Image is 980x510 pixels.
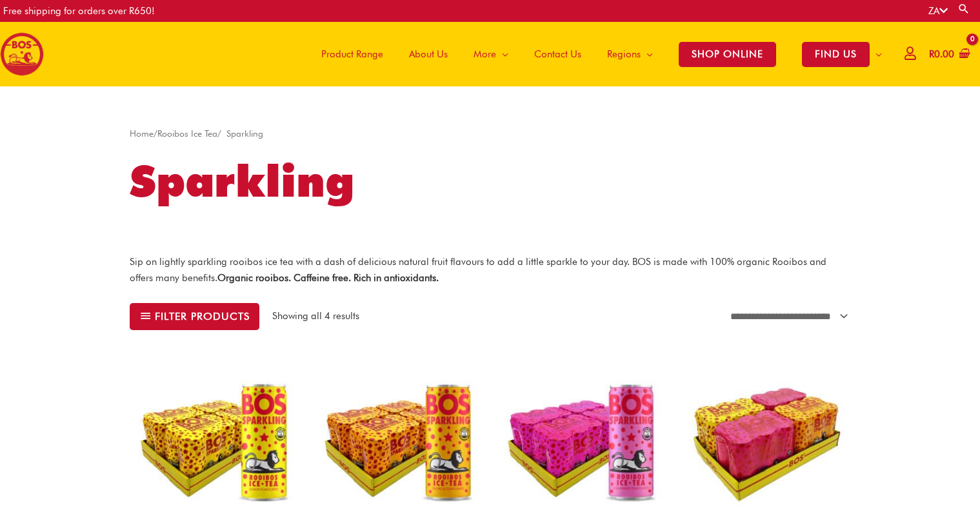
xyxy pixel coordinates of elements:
[679,42,776,67] span: SHOP ONLINE
[594,22,666,86] a: Regions
[217,272,439,284] strong: Organic rooibos. Caffeine free. Rich in antioxidants.
[409,35,448,74] span: About Us
[321,35,383,74] span: Product Range
[723,307,850,326] select: Shop order
[926,40,970,69] a: View Shopping Cart, empty
[130,126,850,142] nav: Breadcrumb
[130,303,259,330] button: Filter products
[461,22,521,86] a: More
[396,22,461,86] a: About Us
[607,35,641,74] span: Regions
[534,35,581,74] span: Contact Us
[299,22,895,86] nav: Site Navigation
[155,311,250,321] span: Filter products
[157,128,217,139] a: Rooibos Ice Tea
[928,5,948,17] a: ZA
[272,309,359,324] p: Showing all 4 results
[929,48,934,60] span: R
[802,42,870,67] span: FIND US
[308,22,396,86] a: Product Range
[957,3,970,15] a: Search button
[929,48,954,60] bdi: 0.00
[521,22,594,86] a: Contact Us
[474,35,496,74] span: More
[130,151,850,211] h1: Sparkling
[666,22,789,86] a: SHOP ONLINE
[130,254,850,286] p: Sip on lightly sparkling rooibos ice tea with a dash of delicious natural fruit flavours to add a...
[130,128,154,139] a: Home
